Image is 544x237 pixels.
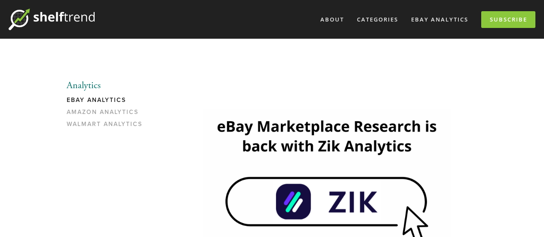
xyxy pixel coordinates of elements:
[67,108,149,120] a: Amazon Analytics
[67,120,149,132] a: Walmart Analytics
[481,11,535,28] a: Subscribe
[406,12,474,27] a: eBay Analytics
[9,9,95,30] img: ShelfTrend
[351,12,404,27] div: Categories
[67,96,149,108] a: eBay Analytics
[315,12,350,27] a: About
[67,80,149,91] li: Analytics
